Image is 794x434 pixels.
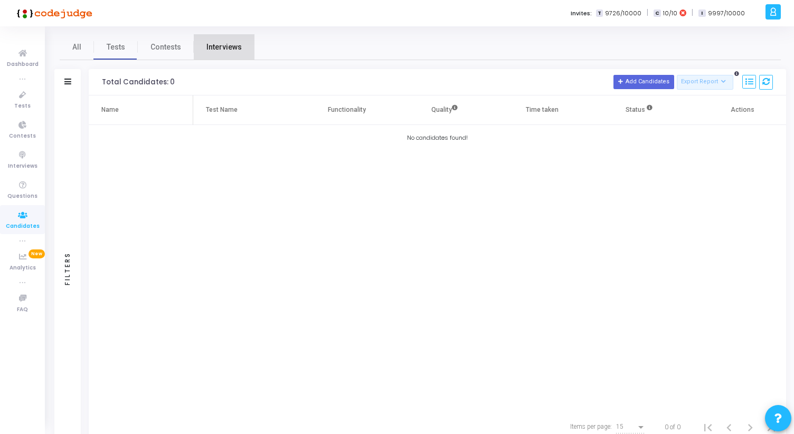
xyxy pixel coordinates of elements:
span: T [596,9,603,17]
th: Test Name [193,95,298,125]
div: Time taken [526,104,559,115]
span: Questions [7,192,37,201]
div: Filters [63,210,72,326]
span: | [692,7,693,18]
th: Quality [395,95,493,125]
span: Contests [9,132,36,141]
span: Analytics [10,264,36,273]
span: 9726/10000 [605,9,641,18]
span: Interviews [8,162,37,171]
th: Actions [688,95,786,125]
span: C [654,9,660,17]
button: Add Candidates [613,75,674,89]
span: Tests [14,102,31,111]
div: Total Candidates: 0 [102,78,175,86]
button: Export Report [677,75,733,90]
div: 0 of 0 [665,422,680,432]
span: Candidates [6,222,40,231]
span: New [29,249,45,258]
div: Name [101,104,119,115]
div: Items per page: [570,422,612,431]
span: | [647,7,648,18]
span: 9997/10000 [708,9,745,18]
span: Interviews [206,42,242,53]
th: Status [591,95,688,125]
th: Functionality [298,95,395,125]
span: I [698,9,705,17]
div: No candidates found! [89,133,786,142]
span: All [72,42,81,53]
label: Invites: [571,9,592,18]
span: 10/10 [663,9,677,18]
mat-select: Items per page: [616,423,646,431]
img: logo [13,3,92,24]
span: Contests [150,42,181,53]
span: Dashboard [7,60,39,69]
span: 15 [616,423,623,430]
span: Tests [107,42,125,53]
span: FAQ [17,305,28,314]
